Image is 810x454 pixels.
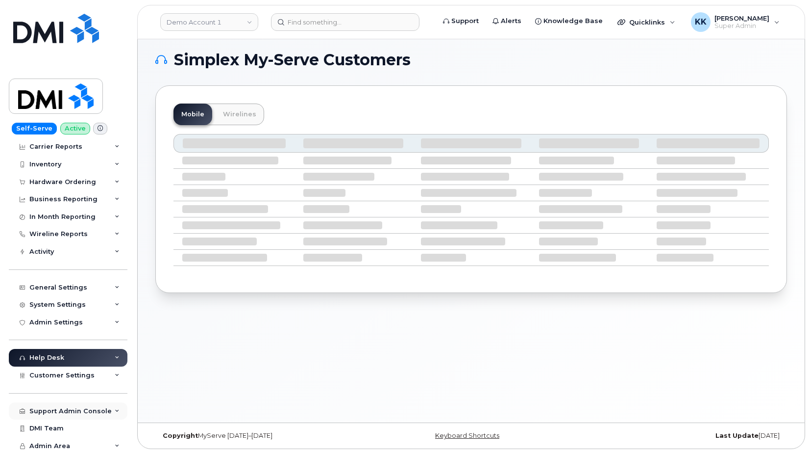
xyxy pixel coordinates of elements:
[215,104,264,125] a: Wirelines
[715,432,759,439] strong: Last Update
[576,432,787,440] div: [DATE]
[163,432,198,439] strong: Copyright
[174,53,411,67] span: Simplex My-Serve Customers
[155,432,366,440] div: MyServe [DATE]–[DATE]
[173,104,212,125] a: Mobile
[435,432,499,439] a: Keyboard Shortcuts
